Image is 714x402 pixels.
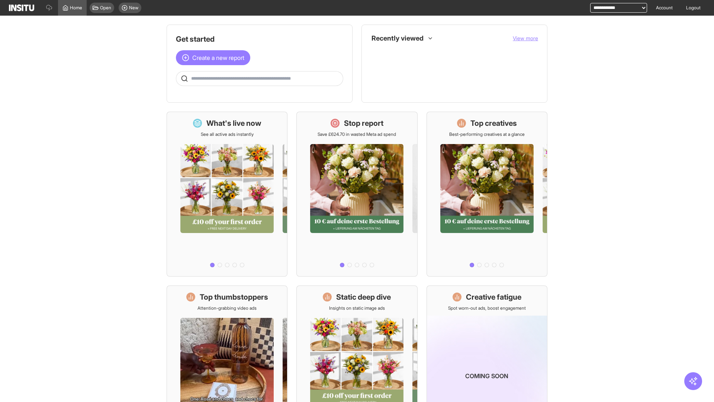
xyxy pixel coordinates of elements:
[167,112,287,277] a: What's live nowSee all active ads instantly
[318,131,396,137] p: Save £624.70 in wasted Meta ad spend
[192,53,244,62] span: Create a new report
[329,305,385,311] p: Insights on static image ads
[176,50,250,65] button: Create a new report
[344,118,383,128] h1: Stop report
[201,131,254,137] p: See all active ads instantly
[129,5,138,11] span: New
[427,112,547,277] a: Top creativesBest-performing creatives at a glance
[470,118,517,128] h1: Top creatives
[100,5,111,11] span: Open
[70,5,82,11] span: Home
[513,35,538,42] button: View more
[449,131,525,137] p: Best-performing creatives at a glance
[296,112,417,277] a: Stop reportSave £624.70 in wasted Meta ad spend
[206,118,261,128] h1: What's live now
[200,292,268,302] h1: Top thumbstoppers
[176,34,343,44] h1: Get started
[197,305,257,311] p: Attention-grabbing video ads
[9,4,34,11] img: Logo
[513,35,538,41] span: View more
[336,292,391,302] h1: Static deep dive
